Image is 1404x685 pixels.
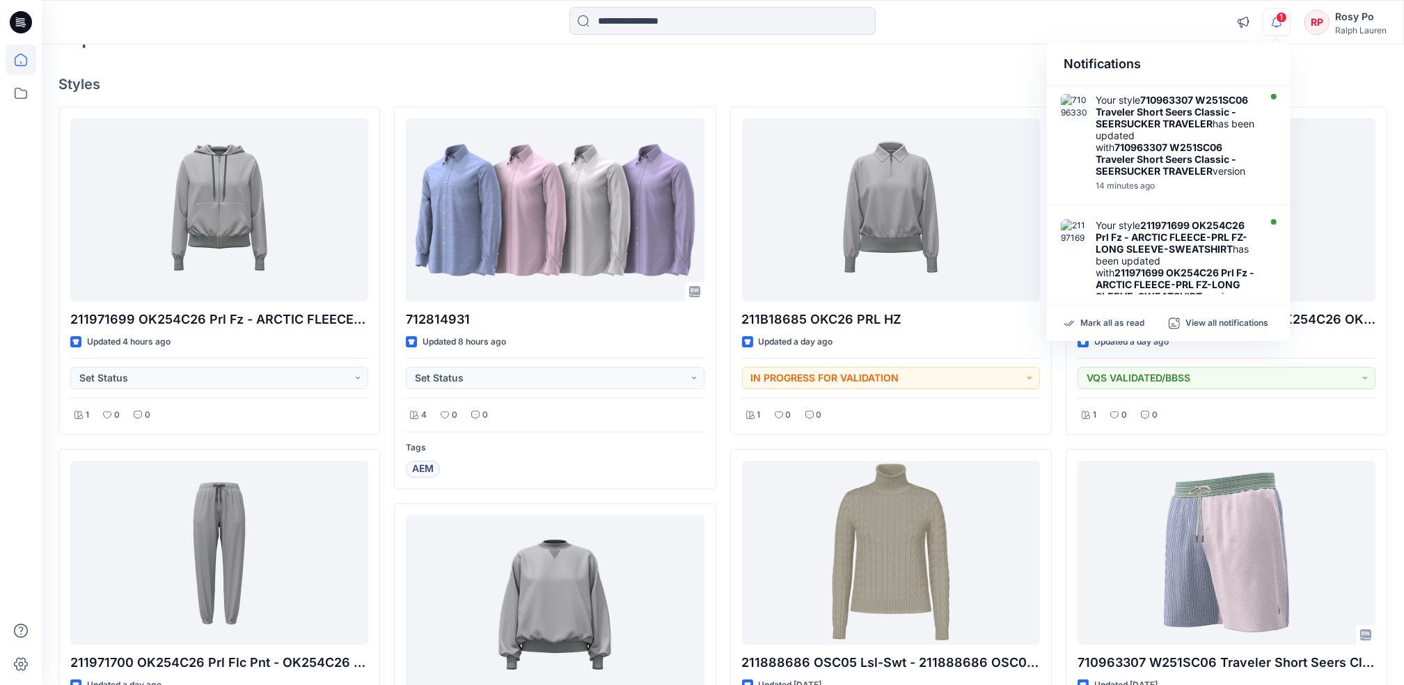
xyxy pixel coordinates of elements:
p: 0 [452,408,457,423]
p: View all notifications [1185,317,1268,330]
p: 0 [817,408,822,423]
p: Updated a day ago [1094,335,1169,349]
a: 211888686 OSC05 Lsl-Swt - 211888686 OSC05 LS CBL TN Lsl-Swt [742,461,1040,644]
div: Rosy Po [1335,8,1387,25]
a: 211971699 OK254C26 Prl Fz - ARCTIC FLEECE-PRL FZ-LONG SLEEVE-SWEATSHIRT [70,118,368,301]
p: 211B18685 OKC26 PRL HZ [742,310,1040,329]
p: Mark all as read [1080,317,1144,330]
p: 1 [1093,408,1096,423]
div: Ralph Lauren [1335,25,1387,36]
p: 0 [145,408,150,423]
strong: 710963307 W251SC06 Traveler Short Seers Classic - SEERSUCKER TRAVELER [1096,94,1248,129]
img: 710963307 W251SC06 Traveler Short Seers Classic - SEERSUCKER TRAVELER [1061,94,1089,122]
p: Updated 8 hours ago [423,335,506,349]
h4: Styles [58,76,1387,93]
p: Updated 4 hours ago [87,335,171,349]
img: 211971699 OK254C26 Prl Fz - ARCTIC FLEECE-PRL FZ-LONG SLEEVE-SWEATSHIRT [1061,219,1089,247]
div: Your style has been updated with version [1096,94,1256,177]
span: AEM [412,461,434,478]
p: 1 [757,408,761,423]
h2: Explore [58,26,129,48]
a: 211B18685 OKC26 PRL HZ [742,118,1040,301]
p: 211971699 OK254C26 Prl Fz - ARCTIC FLEECE-PRL FZ-LONG SLEEVE-SWEATSHIRT [70,310,368,329]
p: 0 [482,408,488,423]
div: Tuesday, August 26, 2025 18:35 [1096,181,1256,191]
strong: 211971699 OK254C26 Prl Fz - ARCTIC FLEECE-PRL FZ-LONG SLEEVE-SWEATSHIRT [1096,267,1254,302]
a: 712814931 [406,118,704,301]
p: 4 [421,408,427,423]
span: 1 [1276,12,1287,23]
p: 710963307 W251SC06 Traveler Short Seers Classic - SEERSUCKER TRAVELER [1078,653,1375,672]
a: 211971700 OK254C26 Prl Flc Pnt - OK254C26 ARCTIC FLEECE-PRL FLC PNTANKLE-ATHLETIC [70,461,368,644]
p: 1 [86,408,89,423]
div: Your style has been updated with version [1096,219,1256,302]
p: Updated a day ago [759,335,833,349]
p: 211888686 OSC05 Lsl-Swt - 211888686 OSC05 LS CBL TN Lsl-Swt [742,653,1040,672]
strong: 710963307 W251SC06 Traveler Short Seers Classic - SEERSUCKER TRAVELER [1096,141,1236,177]
div: Notifications [1047,43,1291,86]
p: 712814931 [406,310,704,329]
strong: 211971699 OK254C26 Prl Fz - ARCTIC FLEECE-PRL FZ-LONG SLEEVE-SWEATSHIRT [1096,219,1247,255]
div: RP [1304,10,1330,35]
p: Tags [406,441,704,455]
p: 211971700 OK254C26 Prl Flc Pnt - OK254C26 ARCTIC FLEECE-PRL FLC PNTANKLE-ATHLETIC [70,653,368,672]
p: 0 [1121,408,1127,423]
a: 710963307 W251SC06 Traveler Short Seers Classic - SEERSUCKER TRAVELER [1078,461,1375,644]
p: 0 [114,408,120,423]
p: 0 [1152,408,1158,423]
p: 0 [786,408,791,423]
